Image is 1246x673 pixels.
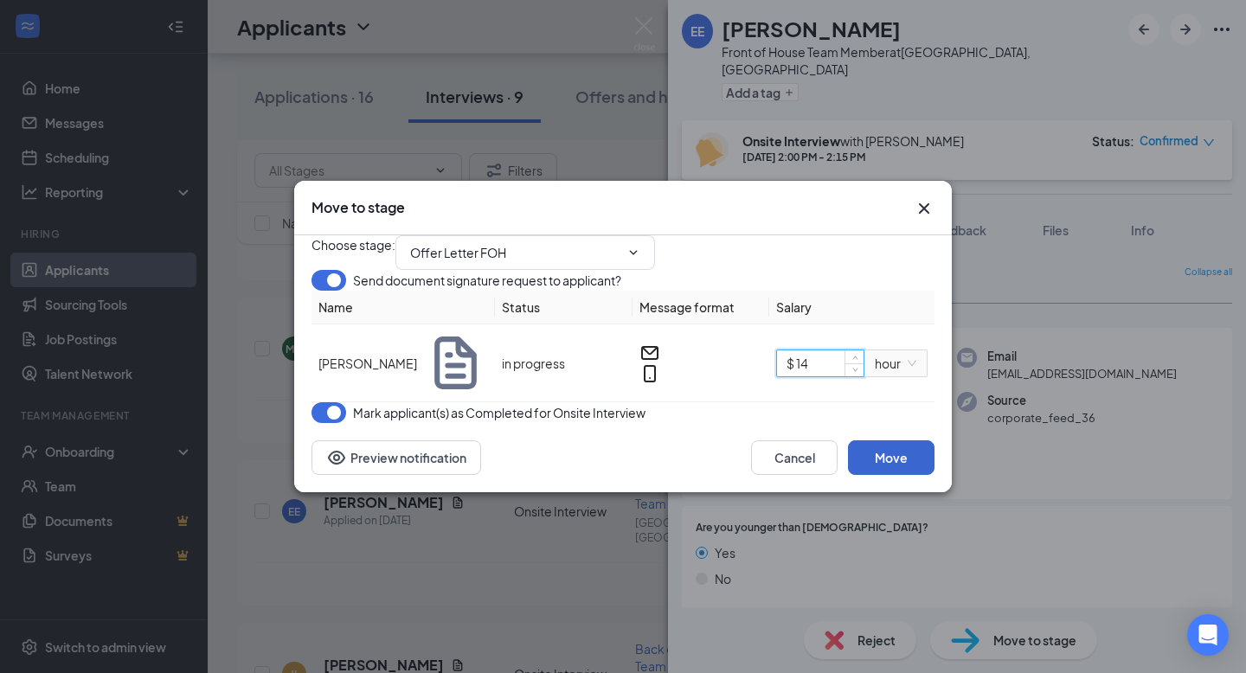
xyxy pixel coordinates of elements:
span: up [850,352,860,362]
td: in progress [495,324,633,403]
span: hour [875,350,916,376]
div: Open Intercom Messenger [1187,614,1229,656]
svg: Eye [326,447,347,468]
th: Name [311,291,495,324]
th: Status [495,291,633,324]
span: [PERSON_NAME] [318,354,417,373]
svg: Document [424,331,488,395]
svg: MobileSms [639,363,660,384]
span: down [850,365,860,375]
span: Decrease Value [845,363,864,376]
span: Mark applicant(s) as Completed for Onsite Interview [353,402,645,423]
th: Salary [769,291,934,324]
svg: ChevronDown [626,246,640,260]
button: Close [914,198,934,219]
svg: Cross [914,198,934,219]
button: Preview notificationEye [311,440,481,475]
svg: Email [639,343,660,363]
th: Message format [633,291,770,324]
span: Choose stage : [311,235,395,270]
span: Send document signature request to applicant? [353,270,621,291]
span: Increase Value [845,350,864,363]
button: Cancel [751,440,838,475]
button: Move [848,440,934,475]
h3: Move to stage [311,198,405,217]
